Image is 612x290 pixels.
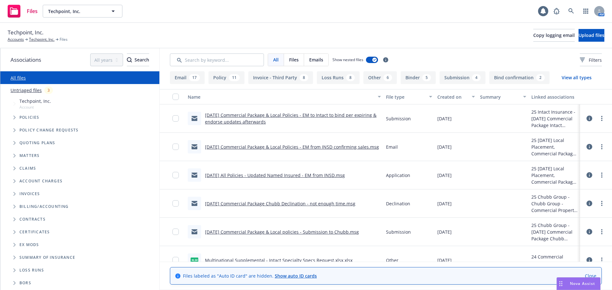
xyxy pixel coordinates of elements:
div: Drag to move [557,278,565,290]
div: 3 [44,87,53,94]
input: Select all [172,94,179,100]
a: Techpoint, Inc. [29,37,55,42]
div: 25 [DATE] Local Placement, Commercial Package Renewal [531,137,578,157]
div: 11 [229,74,240,81]
span: xlsx [191,258,198,262]
div: Linked associations [531,94,578,100]
input: Toggle Row Selected [172,257,179,263]
span: [DATE] [437,229,452,235]
a: [DATE] All Policies - Updated Named Insured - EM from INSD.msg [205,172,345,178]
span: Quoting plans [19,141,55,145]
a: Show auto ID cards [275,273,317,279]
span: Matters [19,154,40,158]
div: 6 [383,74,392,81]
div: 4 [472,74,481,81]
span: [DATE] [437,144,452,150]
svg: Search [127,57,132,62]
span: Techpoint, Inc. [8,28,43,37]
a: [DATE] Commercial Package & Local Policies - EM from INSD confirming sales.msg [205,144,379,150]
button: Upload files [579,29,604,42]
button: Filters [580,53,602,66]
span: Other [386,257,398,264]
button: Binder [401,71,436,84]
span: Submission [386,229,411,235]
div: 8 [346,74,355,81]
span: BORs [19,281,31,285]
button: Created on [435,89,477,104]
span: Upload files [579,32,604,38]
div: Name [188,94,374,100]
span: Files [289,56,299,63]
a: Close [585,272,596,279]
span: Ex Mods [19,243,39,247]
div: 17 [189,74,200,81]
span: Files [27,9,38,14]
input: Toggle Row Selected [172,115,179,122]
a: Search [565,5,578,18]
div: Search [127,54,149,66]
a: more [598,228,606,236]
a: [DATE] Commercial Package & Local policies - Submission to Chubb.msg [205,229,359,235]
button: Policy [208,71,244,84]
a: Switch app [579,5,592,18]
a: more [598,143,606,151]
span: Associations [11,56,41,64]
span: Account charges [19,179,62,183]
div: 25 Chubb Group - Chubb Group - Commercial Property, Business Travel Accident, General Liability, ... [531,194,578,214]
button: Invoice - Third Party [248,71,313,84]
div: Created on [437,94,468,100]
button: Nova Assist [557,277,601,290]
span: [DATE] [437,257,452,264]
span: [DATE] [437,172,452,179]
div: 2 [536,74,545,81]
button: Linked associations [529,89,580,104]
button: Submission [440,71,485,84]
button: Name [185,89,383,104]
span: Summary of insurance [19,256,75,259]
span: Filters [580,57,602,63]
span: Emails [309,56,323,63]
a: more [598,256,606,264]
input: Toggle Row Selected [172,144,179,150]
button: Copy logging email [533,29,575,42]
span: Declination [386,200,410,207]
span: Account [19,104,51,110]
a: Untriaged files [11,87,42,94]
span: Certificates [19,230,50,234]
div: File type [386,94,425,100]
div: Folder Tree Example [0,200,159,289]
button: Techpoint, Inc. [43,5,122,18]
span: Filters [589,57,602,63]
a: Multinational Supplemental - Intact Specialty Specs Request.xlsx.xlsx [205,257,353,263]
span: Policies [19,116,40,119]
span: Copy logging email [533,32,575,38]
div: 5 [422,74,431,81]
button: Loss Runs [317,71,360,84]
span: [DATE] [437,115,452,122]
div: 24 Commercial Package [531,253,578,267]
input: Toggle Row Selected [172,172,179,178]
button: View all types [551,71,602,84]
span: Nova Assist [570,281,595,286]
button: File type [383,89,435,104]
a: more [598,200,606,207]
a: [DATE] Commercial Package & Local Policies - EM to Intact to bind per expiring & endorse updates ... [205,112,376,125]
span: Policy change requests [19,128,78,132]
button: Other [363,71,397,84]
span: Billing/Accounting [19,205,69,209]
a: [DATE] Commercial Package Chubb Declination - not enough time.msg [205,201,355,207]
span: Application [386,172,410,179]
div: 25 Intact Insurance - [DATE] Commercial Package Intact [531,109,578,129]
button: Summary [477,89,529,104]
a: more [598,171,606,179]
div: Tree Example [0,96,159,200]
span: [DATE] [437,200,452,207]
div: 8 [300,74,308,81]
a: Accounts [8,37,24,42]
span: Show nested files [332,57,363,62]
span: Files [60,37,68,42]
span: Contracts [19,217,46,221]
span: Claims [19,166,36,170]
a: Files [5,2,40,20]
input: Search by keyword... [170,53,264,66]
